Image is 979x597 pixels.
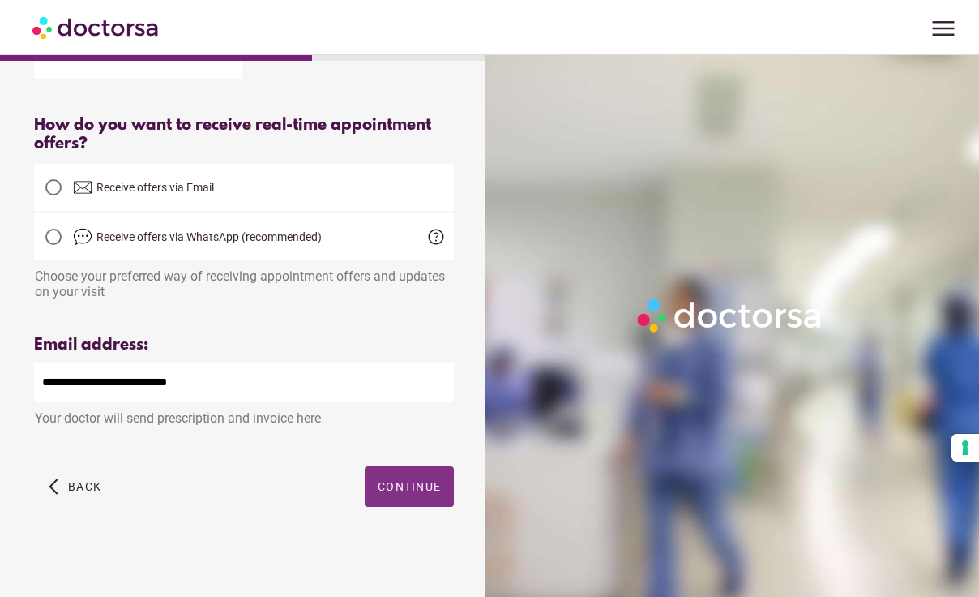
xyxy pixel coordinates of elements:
[34,402,454,426] div: Your doctor will send prescription and invoice here
[42,466,108,507] button: arrow_back_ios Back
[951,434,979,462] button: Your consent preferences for tracking technologies
[34,260,454,299] div: Choose your preferred way of receiving appointment offers and updates on your visit
[378,480,441,493] span: Continue
[73,178,92,197] img: email
[426,227,446,247] span: help
[34,336,454,354] div: Email address:
[68,480,101,493] span: Back
[928,13,959,44] span: menu
[34,116,454,153] div: How do you want to receive real-time appointment offers?
[632,294,828,337] img: Logo-Doctorsa-trans-White-partial-flat.png
[96,181,214,194] span: Receive offers via Email
[73,227,92,247] img: chat
[32,9,160,45] img: Doctorsa.com
[365,466,454,507] button: Continue
[96,230,322,243] span: Receive offers via WhatsApp (recommended)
